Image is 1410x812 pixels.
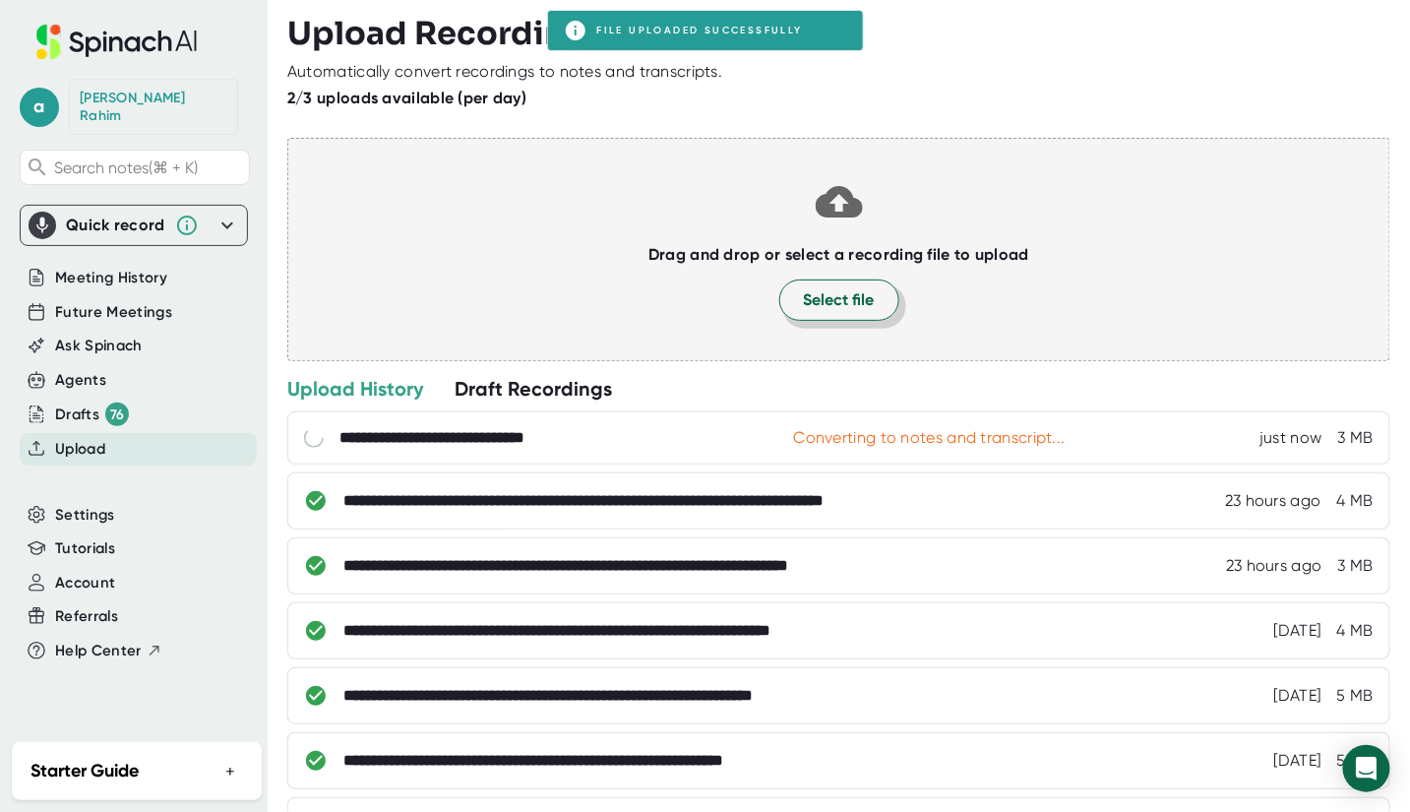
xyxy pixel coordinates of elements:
span: Select file [804,288,875,312]
div: 3 MB [1338,556,1374,576]
button: Help Center [55,640,162,662]
div: Open Intercom Messenger [1343,745,1390,792]
div: 5 MB [1337,751,1374,771]
span: a [20,88,59,127]
span: Search notes (⌘ + K) [54,158,198,177]
div: 9/4/2025, 8:23:31 AM [1225,491,1321,511]
button: Referrals [55,605,118,628]
div: Quick record [66,216,165,235]
button: Account [55,572,115,594]
div: Automatically convert recordings to notes and transcripts. [287,62,722,82]
div: 9/3/2025, 11:13:13 AM [1274,621,1321,641]
button: Future Meetings [55,301,172,324]
div: 3 MB [1338,428,1374,448]
span: Help Center [55,640,142,662]
button: Agents [55,369,106,392]
b: 2/3 uploads available (per day) [287,89,526,107]
h3: Upload Recording [287,15,1390,52]
button: Settings [55,504,115,527]
h2: Starter Guide [31,758,139,784]
div: Abdul Rahim [80,90,227,124]
div: Drafts [55,403,129,426]
button: Ask Spinach [55,335,143,357]
b: Drag and drop or select a recording file to upload [648,245,1029,264]
button: Drafts 76 [55,403,129,426]
div: Quick record [29,206,239,245]
button: Tutorials [55,537,115,560]
button: Select file [779,280,899,321]
button: Upload [55,438,105,461]
div: 4 MB [1337,621,1374,641]
button: + [217,757,243,785]
div: 76 [105,403,129,426]
div: Upload History [287,376,423,402]
button: Meeting History [55,267,167,289]
div: 9/3/2025, 8:06:28 AM [1274,751,1321,771]
div: Converting to notes and transcript... [794,428,1066,448]
div: 5 MB [1337,686,1374,706]
div: 9/3/2025, 8:06:38 AM [1274,686,1321,706]
div: 9/4/2025, 8:22:43 AM [1226,556,1322,576]
div: 4 MB [1337,491,1374,511]
div: Draft Recordings [455,376,612,402]
div: 9/5/2025, 7:55:48 AM [1259,428,1321,448]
